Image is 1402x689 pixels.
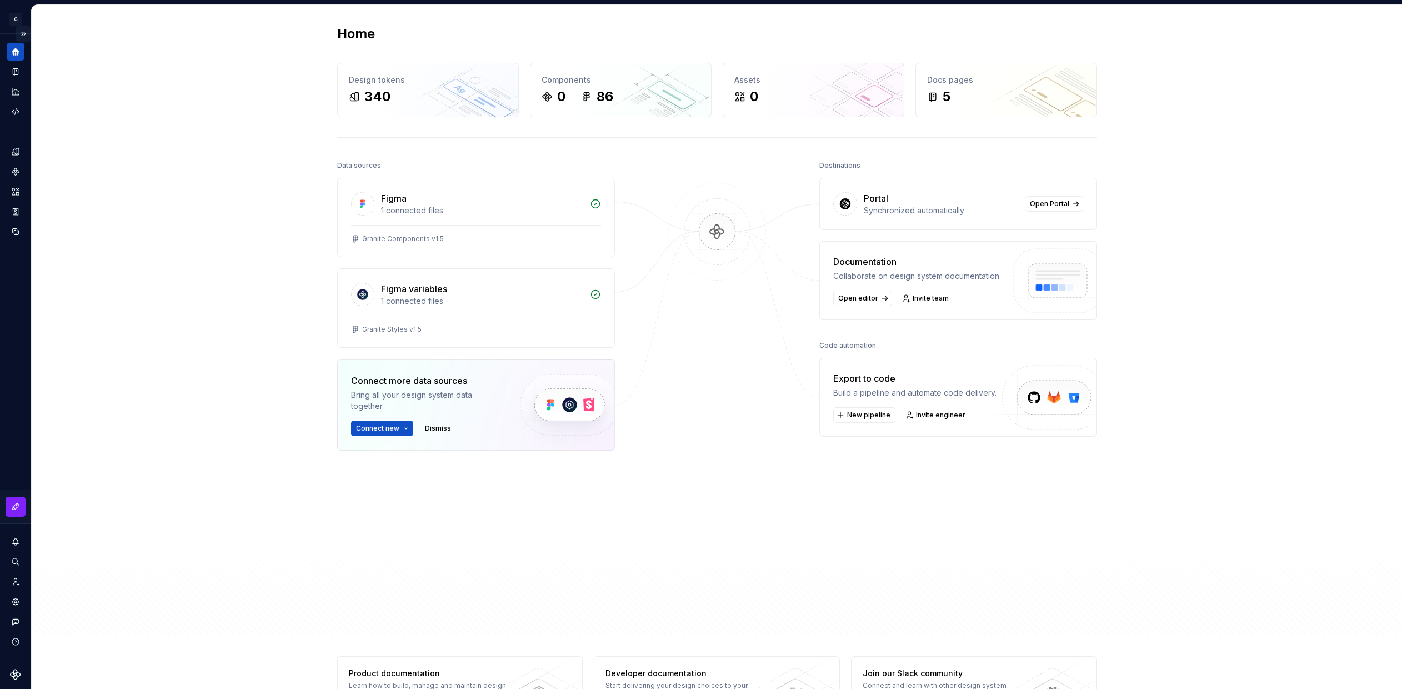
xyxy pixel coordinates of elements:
button: G [2,7,29,31]
a: Settings [7,593,24,611]
a: Figma variables1 connected filesGranite Styles v1.5 [337,268,615,348]
div: Data sources [337,158,381,173]
button: Search ⌘K [7,553,24,571]
div: 1 connected files [381,296,583,307]
span: Dismiss [425,424,451,433]
div: Developer documentation [605,668,767,679]
button: Connect new [351,421,413,436]
span: Invite engineer [916,411,965,420]
a: Invite engineer [902,407,970,423]
a: Home [7,43,24,61]
span: Open Portal [1030,199,1069,208]
div: 340 [364,88,390,106]
a: Analytics [7,83,24,101]
div: Portal [864,192,888,205]
div: 0 [557,88,565,106]
a: Assets0 [723,63,904,117]
button: Contact support [7,613,24,631]
span: Invite team [913,294,949,303]
div: Granite Styles v1.5 [362,325,422,334]
a: Assets [7,183,24,201]
a: Open editor [833,291,892,306]
svg: Supernova Logo [10,669,21,680]
div: Documentation [833,255,1001,268]
div: Product documentation [349,668,510,679]
div: Destinations [819,158,860,173]
a: Invite team [7,573,24,591]
div: Components [542,74,700,86]
a: Docs pages5 [915,63,1097,117]
div: Figma [381,192,407,205]
div: G [9,13,22,26]
h2: Home [337,25,375,43]
button: Notifications [7,533,24,551]
a: Storybook stories [7,203,24,221]
button: Expand sidebar [16,26,31,42]
a: Components [7,163,24,181]
div: Build a pipeline and automate code delivery. [833,387,997,398]
span: Connect new [356,424,399,433]
a: Design tokens [7,143,24,161]
div: 0 [750,88,758,106]
div: Figma variables [381,282,447,296]
div: Collaborate on design system documentation. [833,271,1001,282]
button: New pipeline [833,407,895,423]
button: Dismiss [420,421,456,436]
div: 1 connected files [381,205,583,216]
div: Bring all your design system data together. [351,390,501,412]
div: Connect more data sources [351,374,501,387]
div: Design tokens [349,74,507,86]
span: Open editor [838,294,878,303]
div: Join our Slack community [863,668,1024,679]
div: Synchronized automatically [864,205,1018,216]
div: Code automation [819,338,876,353]
a: Design tokens340 [337,63,519,117]
a: Figma1 connected filesGranite Components v1.5 [337,178,615,257]
a: Open Portal [1025,196,1083,212]
a: Code automation [7,103,24,121]
div: Export to code [833,372,997,385]
div: Granite Components v1.5 [362,234,444,243]
div: Assets [734,74,893,86]
div: Docs pages [927,74,1085,86]
a: Invite team [899,291,954,306]
div: 86 [597,88,613,106]
div: 5 [943,88,950,106]
a: Components086 [530,63,712,117]
span: New pipeline [847,411,890,420]
a: Documentation [7,63,24,81]
a: Data sources [7,223,24,241]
